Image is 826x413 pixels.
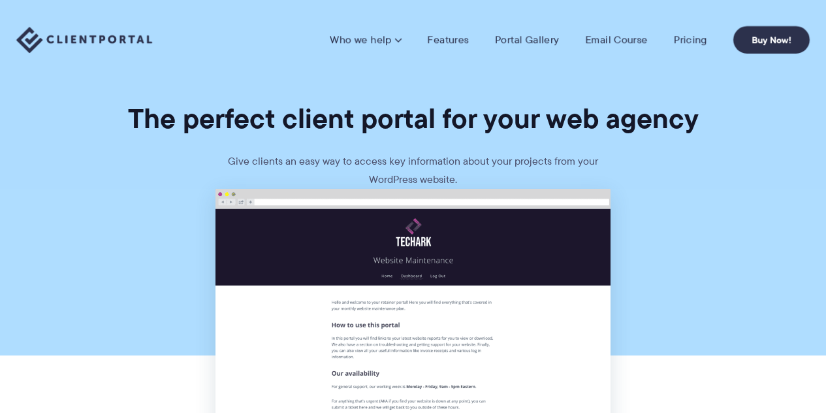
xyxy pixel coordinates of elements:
a: Email Course [585,33,648,46]
a: Features [428,33,469,46]
p: Give clients an easy way to access key information about your projects from your WordPress website. [217,152,609,189]
a: Pricing [674,33,707,46]
a: Portal Gallery [495,33,559,46]
a: Buy Now! [733,26,810,54]
a: Who we help [330,33,401,46]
